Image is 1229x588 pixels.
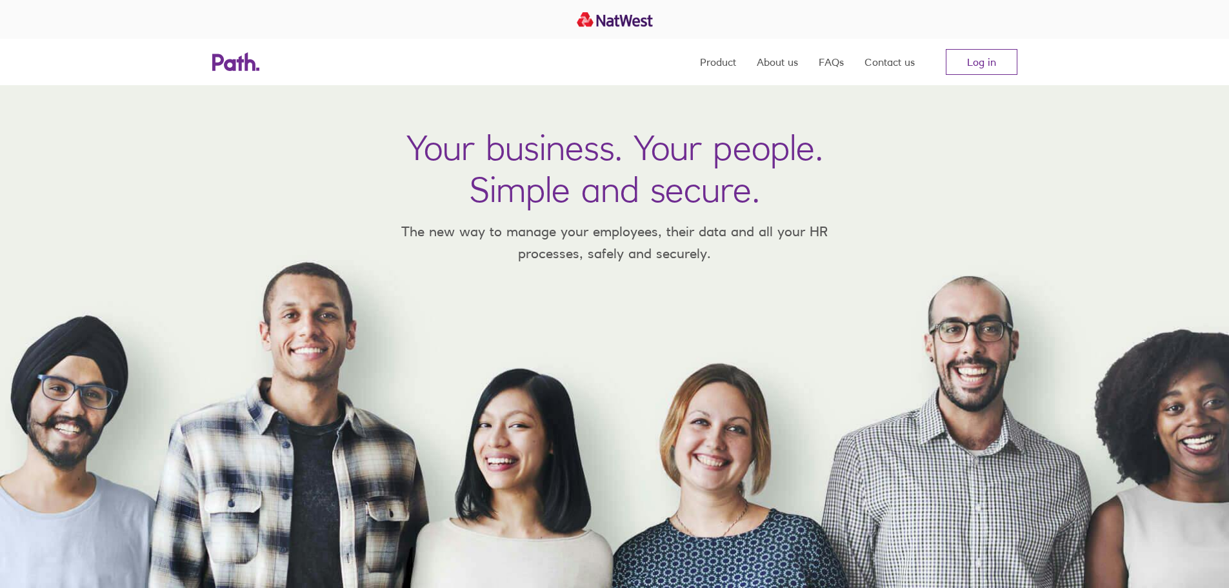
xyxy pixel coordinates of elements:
p: The new way to manage your employees, their data and all your HR processes, safely and securely. [383,221,847,264]
a: Contact us [864,39,915,85]
a: Log in [946,49,1017,75]
h1: Your business. Your people. Simple and secure. [406,127,823,210]
a: About us [757,39,798,85]
a: FAQs [819,39,844,85]
a: Product [700,39,736,85]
